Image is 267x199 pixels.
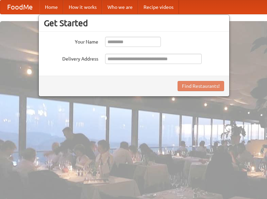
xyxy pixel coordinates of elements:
[0,0,39,14] a: FoodMe
[102,0,138,14] a: Who we are
[39,0,63,14] a: Home
[178,81,224,91] button: Find Restaurants!
[138,0,179,14] a: Recipe videos
[44,18,224,28] h3: Get Started
[44,54,98,62] label: Delivery Address
[63,0,102,14] a: How it works
[44,37,98,45] label: Your Name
